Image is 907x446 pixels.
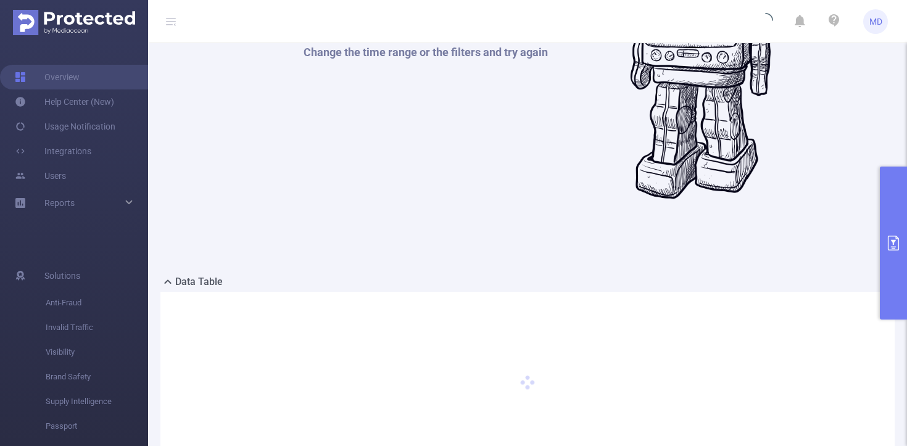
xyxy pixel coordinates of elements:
[283,47,568,58] h1: Change the time range or the filters and try again
[869,9,882,34] span: MD
[15,114,115,139] a: Usage Notification
[758,13,773,30] i: icon: loading
[15,163,66,188] a: Users
[15,139,91,163] a: Integrations
[15,65,80,89] a: Overview
[46,340,148,365] span: Visibility
[46,414,148,439] span: Passport
[44,198,75,208] span: Reports
[175,275,223,289] h2: Data Table
[13,10,135,35] img: Protected Media
[46,291,148,315] span: Anti-Fraud
[46,389,148,414] span: Supply Intelligence
[44,263,80,288] span: Solutions
[44,191,75,215] a: Reports
[46,365,148,389] span: Brand Safety
[15,89,114,114] a: Help Center (New)
[46,315,148,340] span: Invalid Traffic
